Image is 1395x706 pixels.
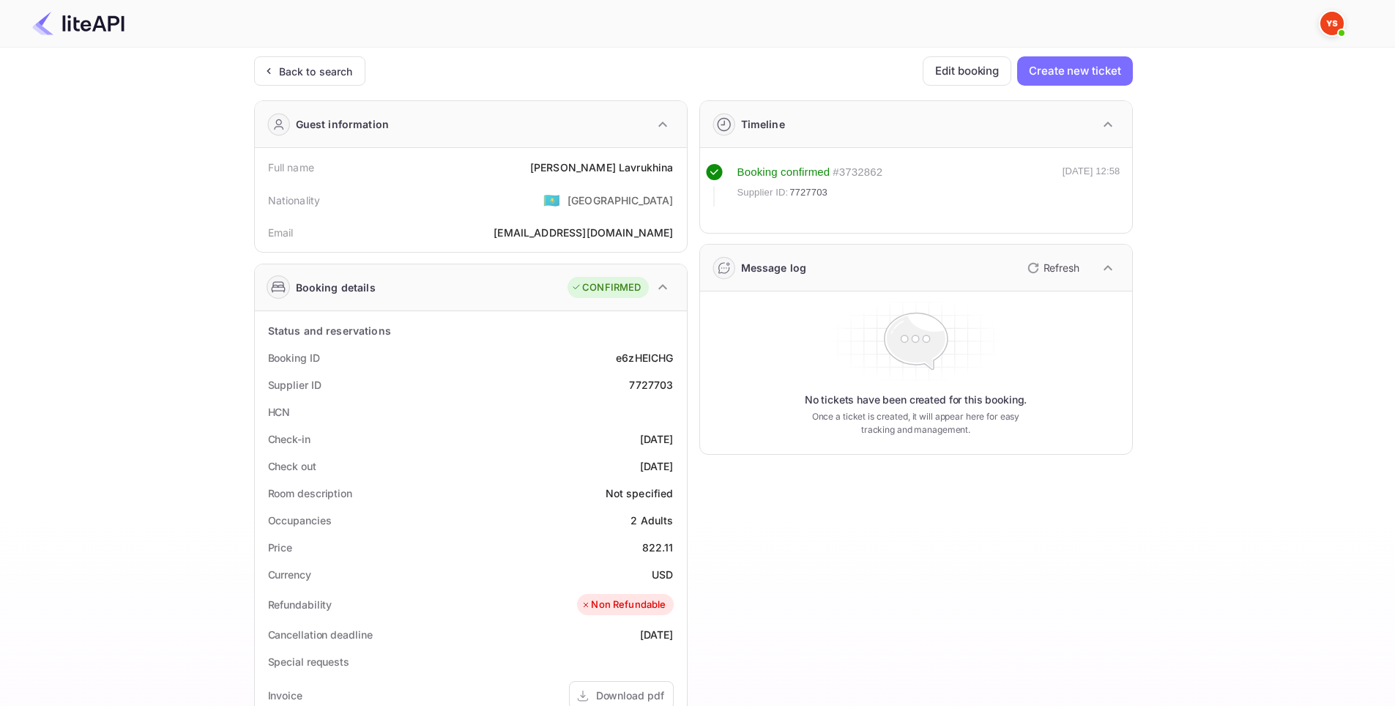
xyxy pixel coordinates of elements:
div: Room description [268,486,352,501]
p: Refresh [1044,260,1079,275]
div: # 3732862 [833,164,882,181]
div: Status and reservations [268,323,391,338]
div: 7727703 [629,377,673,393]
div: Booking confirmed [737,164,830,181]
div: Full name [268,160,314,175]
button: Create new ticket [1017,56,1132,86]
div: Nationality [268,193,321,208]
div: [EMAIL_ADDRESS][DOMAIN_NAME] [494,225,673,240]
div: Back to search [279,64,353,79]
div: Not specified [606,486,674,501]
p: No tickets have been created for this booking. [805,393,1027,407]
div: Guest information [296,116,390,132]
button: Refresh [1019,256,1085,280]
div: [DATE] [640,458,674,474]
div: CONFIRMED [571,280,641,295]
div: Invoice [268,688,302,703]
div: Timeline [741,116,785,132]
div: HCN [268,404,291,420]
span: 7727703 [789,185,827,200]
div: Check out [268,458,316,474]
div: Non Refundable [581,598,666,612]
div: [DATE] [640,431,674,447]
div: 2 Adults [630,513,673,528]
p: Once a ticket is created, it will appear here for easy tracking and management. [800,410,1032,436]
div: [PERSON_NAME] Lavrukhina [530,160,674,175]
div: Message log [741,260,807,275]
div: Email [268,225,294,240]
div: [DATE] 12:58 [1063,164,1120,207]
div: Supplier ID [268,377,321,393]
span: Supplier ID: [737,185,789,200]
div: e6zHEICHG [616,350,673,365]
button: Edit booking [923,56,1011,86]
div: Special requests [268,654,349,669]
div: Currency [268,567,311,582]
div: 822.11 [642,540,674,555]
div: Booking ID [268,350,320,365]
div: Cancellation deadline [268,627,373,642]
div: USD [652,567,673,582]
div: [DATE] [640,627,674,642]
div: [GEOGRAPHIC_DATA] [568,193,674,208]
span: United States [543,187,560,213]
div: Download pdf [596,688,664,703]
div: Price [268,540,293,555]
div: Check-in [268,431,310,447]
div: Booking details [296,280,376,295]
img: Yandex Support [1320,12,1344,35]
div: Refundability [268,597,332,612]
div: Occupancies [268,513,332,528]
img: LiteAPI Logo [32,12,124,35]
